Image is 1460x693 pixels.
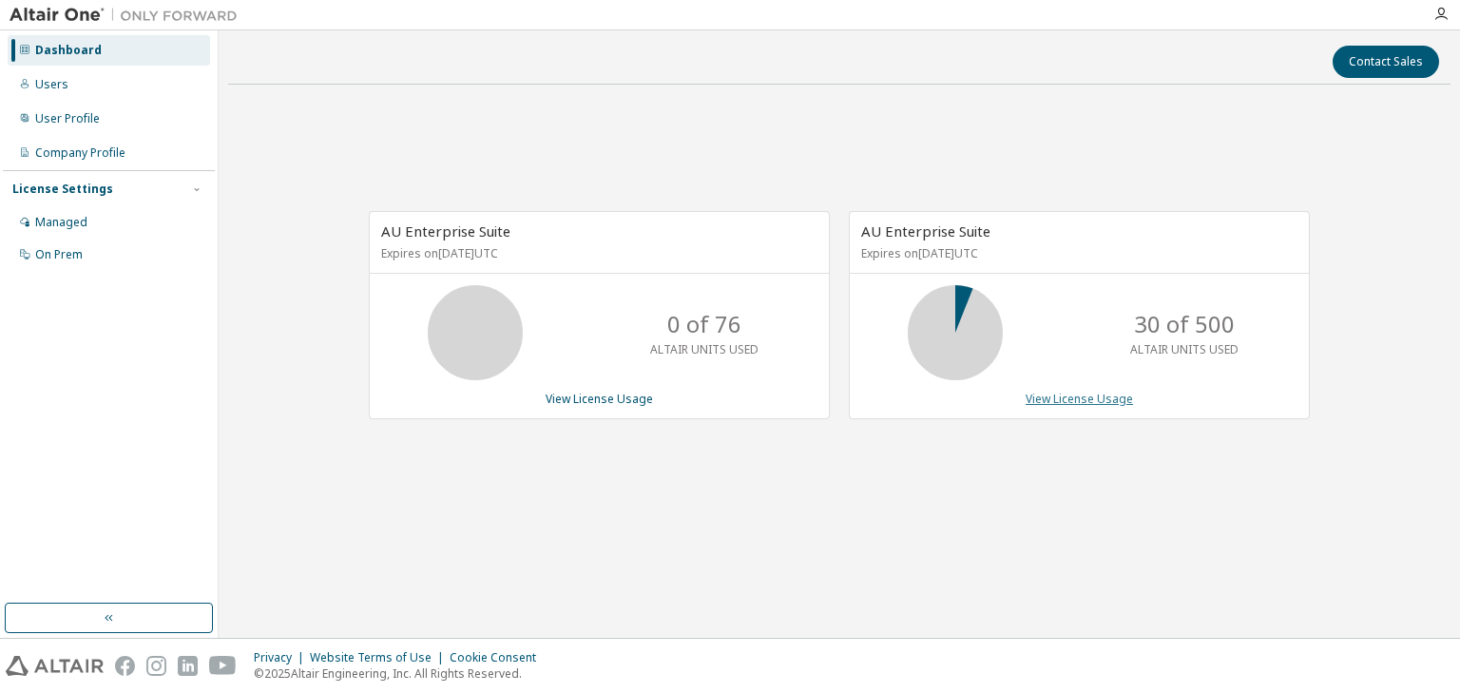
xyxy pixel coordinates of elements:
a: View License Usage [1026,391,1133,407]
div: Dashboard [35,43,102,58]
div: On Prem [35,247,83,262]
span: AU Enterprise Suite [861,221,990,241]
p: 30 of 500 [1134,308,1235,340]
div: User Profile [35,111,100,126]
p: ALTAIR UNITS USED [1130,341,1239,357]
div: Managed [35,215,87,230]
button: Contact Sales [1333,46,1439,78]
div: Users [35,77,68,92]
img: linkedin.svg [178,656,198,676]
img: youtube.svg [209,656,237,676]
div: Cookie Consent [450,650,547,665]
p: 0 of 76 [667,308,741,340]
span: AU Enterprise Suite [381,221,510,241]
div: Website Terms of Use [310,650,450,665]
p: Expires on [DATE] UTC [381,245,813,261]
div: Company Profile [35,145,125,161]
p: ALTAIR UNITS USED [650,341,759,357]
img: facebook.svg [115,656,135,676]
a: View License Usage [546,391,653,407]
div: License Settings [12,182,113,197]
img: instagram.svg [146,656,166,676]
p: Expires on [DATE] UTC [861,245,1293,261]
img: altair_logo.svg [6,656,104,676]
img: Altair One [10,6,247,25]
div: Privacy [254,650,310,665]
p: © 2025 Altair Engineering, Inc. All Rights Reserved. [254,665,547,682]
